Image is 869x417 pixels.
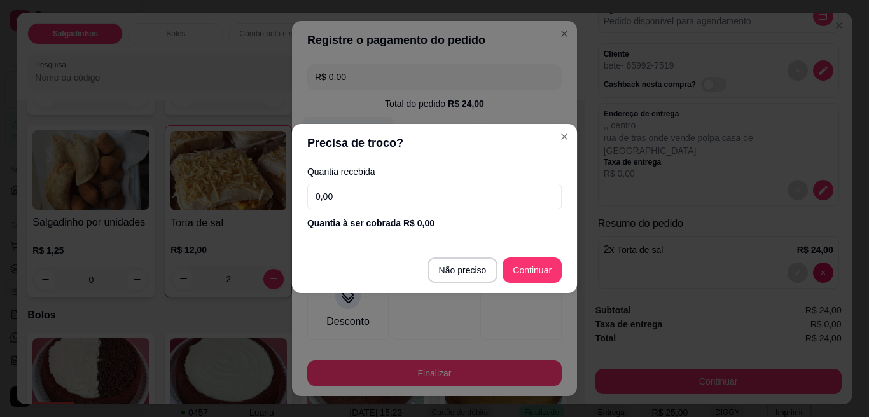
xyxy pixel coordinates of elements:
[292,124,577,162] header: Precisa de troco?
[428,257,498,283] button: Não preciso
[307,167,562,176] label: Quantia recebida
[503,257,562,283] button: Continuar
[307,217,562,229] div: Quantia à ser cobrada R$ 0,00
[554,126,574,147] button: Close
